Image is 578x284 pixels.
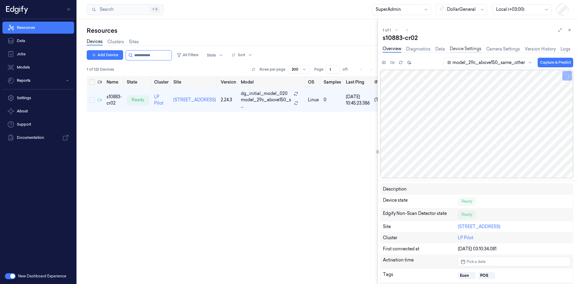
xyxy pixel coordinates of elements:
a: LP Pilot [458,235,473,240]
a: Settings [2,92,74,104]
div: [DATE] 03:10:34.081 [458,246,570,252]
div: POS [480,273,488,278]
a: Devices [87,38,103,45]
nav: pagination [357,65,375,74]
th: OS [306,76,321,88]
div: Edgify Non-Scan Detector state [383,210,458,219]
th: Model [238,76,306,88]
a: Device Settings [450,46,481,53]
button: All Filters [174,50,201,60]
p: Rows per page [259,67,285,72]
div: [DATE] 10:45:23.386 [346,94,370,106]
a: Support [2,118,74,130]
div: 2.24.3 [221,97,236,103]
a: Camera Settings [486,46,520,52]
span: model_29c_above150_s ... [241,97,291,109]
div: First connected at [383,246,458,252]
a: Logs [561,46,570,52]
button: Search⌘K [87,4,164,15]
div: Activation time [383,257,458,267]
div: Device state [383,197,458,206]
div: Description [383,186,458,192]
th: Last Ping [343,76,372,88]
a: Data [435,46,445,52]
div: Tags [383,271,458,280]
a: Resources [2,22,74,34]
button: Select row [89,97,95,103]
th: Site [171,76,218,88]
span: Page [314,67,323,72]
a: Clusters [107,39,124,45]
span: Pick a date [465,259,486,264]
div: Cluster [383,235,458,241]
a: Diagnostics [406,46,430,52]
div: s10883-cr02 [383,34,573,42]
p: linux [308,97,319,103]
span: 1 of 123 Devices [87,67,114,72]
button: Capture & Predict [538,58,573,67]
button: About [2,105,74,117]
th: State [124,76,152,88]
a: Sites [129,39,139,45]
div: Site [383,224,458,230]
th: Name [104,76,124,88]
th: Samples [321,76,343,88]
th: Cluster [152,76,171,88]
span: of 1 [343,67,352,72]
a: Jobs [2,48,74,60]
a: [STREET_ADDRESS] [458,224,500,229]
th: Version [218,76,238,88]
a: [STREET_ADDRESS] [173,97,216,102]
div: s10883-cr02 [107,94,122,106]
a: LP Pilot [154,94,163,106]
div: 0 [324,97,341,103]
a: Data [2,35,74,47]
span: Search [97,6,113,13]
div: [TECHNICAL_ID] [374,97,410,103]
span: 1 of 1 [383,28,391,33]
button: Pick a date [458,257,570,267]
a: Models [2,61,74,73]
button: Toggle Navigation [64,5,74,14]
button: Select all [89,79,95,85]
div: Ready [458,197,476,206]
button: Reports [2,75,74,87]
th: IP [372,76,412,88]
a: Overview [383,46,401,53]
div: Resources [87,26,378,35]
div: ready [127,95,149,105]
a: Version History [525,46,556,52]
div: Econ [460,273,469,278]
button: Add Device [87,50,123,60]
div: Ready [458,210,476,219]
span: dg_initial_model_020 [241,90,287,97]
a: Documentation [2,132,74,144]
